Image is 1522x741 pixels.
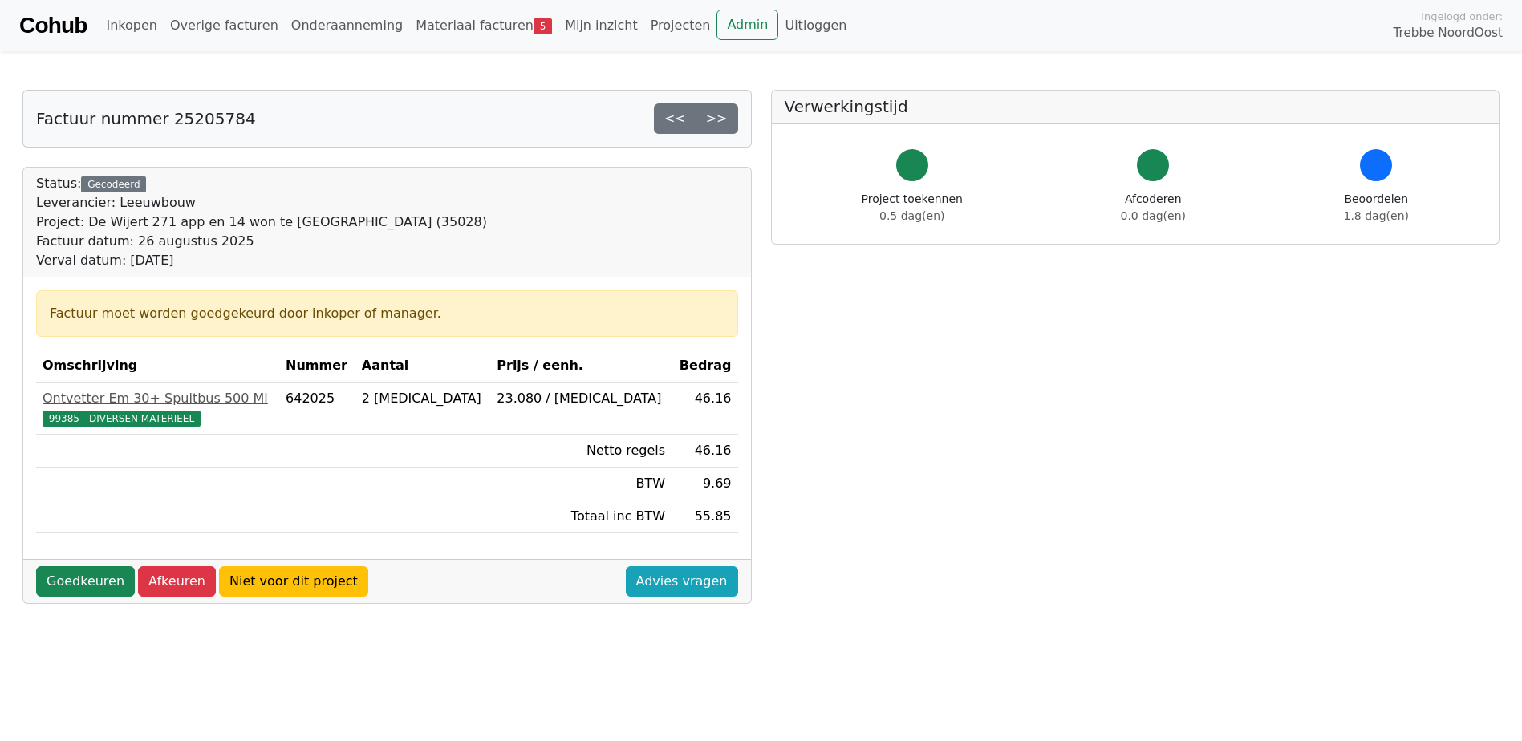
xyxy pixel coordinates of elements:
span: 99385 - DIVERSEN MATERIEEL [43,411,201,427]
span: 0.5 dag(en) [879,209,944,222]
div: Leverancier: Leeuwbouw [36,193,487,213]
div: Project toekennen [862,191,963,225]
span: Trebbe NoordOost [1394,24,1503,43]
span: 0.0 dag(en) [1121,209,1186,222]
td: Totaal inc BTW [490,500,672,533]
div: Beoordelen [1344,191,1409,225]
a: Inkopen [99,10,163,42]
td: Netto regels [490,435,672,468]
td: 46.16 [672,435,737,468]
a: Mijn inzicht [558,10,644,42]
div: Afcoderen [1121,191,1186,225]
a: Onderaanneming [285,10,409,42]
td: 55.85 [672,500,737,533]
td: 642025 [279,383,355,435]
a: Overige facturen [164,10,285,42]
h5: Verwerkingstijd [785,97,1487,116]
th: Nummer [279,350,355,383]
a: Admin [716,10,778,40]
div: Factuur moet worden goedgekeurd door inkoper of manager. [50,304,724,323]
h5: Factuur nummer 25205784 [36,109,256,128]
span: 5 [534,18,552,34]
a: Ontvetter Em 30+ Spuitbus 500 Ml99385 - DIVERSEN MATERIEEL [43,389,273,427]
div: Status: [36,174,487,270]
div: Project: De Wijert 271 app en 14 won te [GEOGRAPHIC_DATA] (35028) [36,213,487,232]
a: Niet voor dit project [219,566,368,597]
a: Projecten [644,10,717,42]
span: Ingelogd onder: [1421,9,1503,24]
div: 2 [MEDICAL_DATA] [362,389,484,408]
a: Cohub [19,6,87,45]
div: 23.080 / [MEDICAL_DATA] [497,389,665,408]
div: Factuur datum: 26 augustus 2025 [36,232,487,251]
a: Goedkeuren [36,566,135,597]
a: Advies vragen [626,566,738,597]
th: Prijs / eenh. [490,350,672,383]
div: Verval datum: [DATE] [36,251,487,270]
th: Omschrijving [36,350,279,383]
td: 46.16 [672,383,737,435]
a: Afkeuren [138,566,216,597]
div: Ontvetter Em 30+ Spuitbus 500 Ml [43,389,273,408]
div: Gecodeerd [81,176,146,192]
span: 1.8 dag(en) [1344,209,1409,222]
a: << [654,103,696,134]
td: 9.69 [672,468,737,500]
a: >> [696,103,738,134]
th: Bedrag [672,350,737,383]
a: Uitloggen [778,10,853,42]
th: Aantal [355,350,490,383]
a: Materiaal facturen5 [409,10,558,42]
td: BTW [490,468,672,500]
